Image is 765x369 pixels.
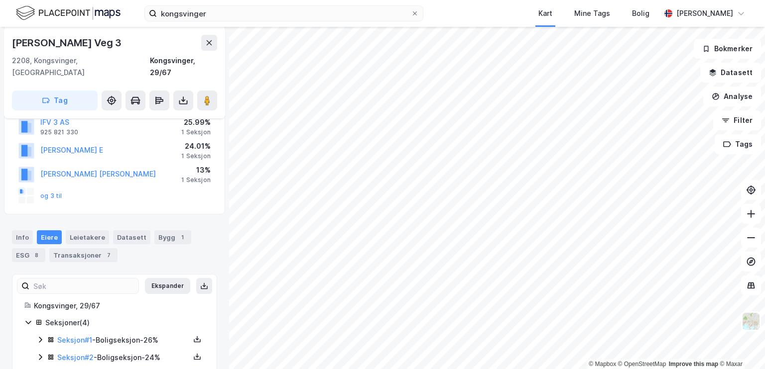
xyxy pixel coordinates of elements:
a: Seksjon#1 [57,336,92,344]
iframe: Chat Widget [715,321,765,369]
div: [PERSON_NAME] [676,7,733,19]
div: Kongsvinger, 29/67 [34,300,205,312]
button: Ekspander [145,278,190,294]
div: 7 [104,250,114,260]
div: ESG [12,248,45,262]
a: Mapbox [589,361,616,368]
input: Søk på adresse, matrikkel, gårdeiere, leietakere eller personer [157,6,411,21]
a: Seksjon#2 [57,353,94,362]
div: Info [12,230,33,244]
div: Kongsvinger, 29/67 [150,55,217,79]
input: Søk [29,278,138,293]
button: Tag [12,91,98,110]
div: 8 [31,250,41,260]
div: 24.01% [181,140,211,152]
div: 1 [177,232,187,242]
div: 1 Seksjon [181,176,211,184]
button: Tags [715,134,761,154]
button: Bokmerker [694,39,761,59]
div: 25.99% [181,116,211,128]
div: 1 Seksjon [181,152,211,160]
div: Kart [538,7,552,19]
a: Improve this map [669,361,718,368]
div: Mine Tags [574,7,610,19]
img: Z [742,312,761,331]
div: Leietakere [66,230,109,244]
button: Filter [713,110,761,130]
div: 925 821 330 [40,128,78,136]
div: Seksjoner ( 4 ) [45,317,205,329]
div: 13% [181,164,211,176]
div: - Boligseksjon - 24% [57,352,190,364]
div: 1 Seksjon [181,128,211,136]
div: Datasett [113,230,150,244]
img: logo.f888ab2527a4732fd821a326f86c7f29.svg [16,4,121,22]
button: Datasett [700,63,761,83]
div: Bygg [154,230,191,244]
div: [PERSON_NAME] Veg 3 [12,35,124,51]
div: Kontrollprogram for chat [715,321,765,369]
div: 2208, Kongsvinger, [GEOGRAPHIC_DATA] [12,55,150,79]
div: - Boligseksjon - 26% [57,334,190,346]
a: OpenStreetMap [618,361,666,368]
div: Eiere [37,230,62,244]
div: Transaksjoner [49,248,118,262]
div: Bolig [632,7,649,19]
button: Analyse [703,87,761,106]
